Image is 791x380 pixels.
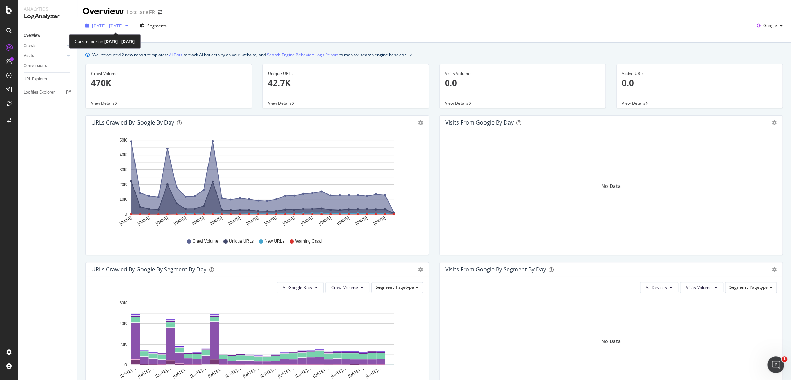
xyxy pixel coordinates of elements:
[24,62,47,70] div: Conversions
[24,62,72,70] a: Conversions
[137,215,151,226] text: [DATE]
[277,282,324,293] button: All Google Bots
[445,119,514,126] div: Visits from Google by day
[772,120,777,125] div: gear
[209,215,223,226] text: [DATE]
[120,138,127,143] text: 50K
[336,215,350,226] text: [DATE]
[376,284,394,290] span: Segment
[408,50,414,60] button: close banner
[750,284,768,290] span: Pagetype
[24,32,40,39] div: Overview
[245,215,259,226] text: [DATE]
[91,100,115,106] span: View Details
[91,135,420,232] svg: A chart.
[147,23,167,29] span: Segments
[83,6,124,17] div: Overview
[445,266,546,273] div: Visits from Google By Segment By Day
[772,267,777,272] div: gear
[782,356,787,362] span: 1
[24,42,36,49] div: Crawls
[24,32,72,39] a: Overview
[104,39,135,45] b: [DATE] - [DATE]
[622,100,645,106] span: View Details
[331,285,358,291] span: Crawl Volume
[24,52,34,60] div: Visits
[282,215,296,226] text: [DATE]
[91,299,420,379] svg: A chart.
[124,212,127,217] text: 0
[267,51,338,58] a: Search Engine Behavior: Logs Report
[120,167,127,172] text: 30K
[119,215,132,226] text: [DATE]
[622,71,777,77] div: Active URLs
[445,77,600,89] p: 0.0
[763,23,777,29] span: Google
[396,284,414,290] span: Pagetype
[85,51,783,58] div: info banner
[622,77,777,89] p: 0.0
[445,71,600,77] div: Visits Volume
[268,71,423,77] div: Unique URLs
[24,6,71,13] div: Analytics
[295,238,322,244] span: Warning Crawl
[283,285,312,291] span: All Google Bots
[680,282,723,293] button: Visits Volume
[24,76,47,83] div: URL Explorer
[192,238,218,244] span: Crawl Volume
[24,52,65,60] a: Visits
[372,215,386,226] text: [DATE]
[268,100,292,106] span: View Details
[227,215,241,226] text: [DATE]
[124,363,127,367] text: 0
[418,267,423,272] div: gear
[268,77,423,89] p: 42.7K
[263,215,277,226] text: [DATE]
[767,356,784,373] iframe: Intercom live chat
[137,20,170,31] button: Segments
[120,153,127,158] text: 40K
[91,266,206,273] div: URLs Crawled by Google By Segment By Day
[155,215,169,226] text: [DATE]
[120,182,127,187] text: 20K
[83,20,131,31] button: [DATE] - [DATE]
[91,71,246,77] div: Crawl Volume
[158,10,162,15] div: arrow-right-arrow-left
[264,238,284,244] span: New URLs
[91,77,246,89] p: 470K
[75,38,135,46] div: Current period:
[318,215,332,226] text: [DATE]
[120,321,127,326] text: 40K
[120,301,127,306] text: 60K
[24,76,72,83] a: URL Explorer
[191,215,205,226] text: [DATE]
[686,285,712,291] span: Visits Volume
[91,119,174,126] div: URLs Crawled by Google by day
[729,284,748,290] span: Segment
[601,183,621,190] div: No Data
[120,197,127,202] text: 10K
[646,285,667,291] span: All Devices
[24,89,55,96] div: Logfiles Explorer
[92,23,123,29] span: [DATE] - [DATE]
[640,282,678,293] button: All Devices
[325,282,369,293] button: Crawl Volume
[92,51,407,58] div: We introduced 2 new report templates: to track AI bot activity on your website, and to monitor se...
[229,238,254,244] span: Unique URLs
[445,100,468,106] span: View Details
[173,215,187,226] text: [DATE]
[24,42,65,49] a: Crawls
[601,338,621,345] div: No Data
[127,9,155,16] div: Loccitane FR
[24,89,72,96] a: Logfiles Explorer
[169,51,182,58] a: AI Bots
[120,342,127,347] text: 20K
[300,215,314,226] text: [DATE]
[418,120,423,125] div: gear
[354,215,368,226] text: [DATE]
[754,20,785,31] button: Google
[24,13,71,21] div: LogAnalyzer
